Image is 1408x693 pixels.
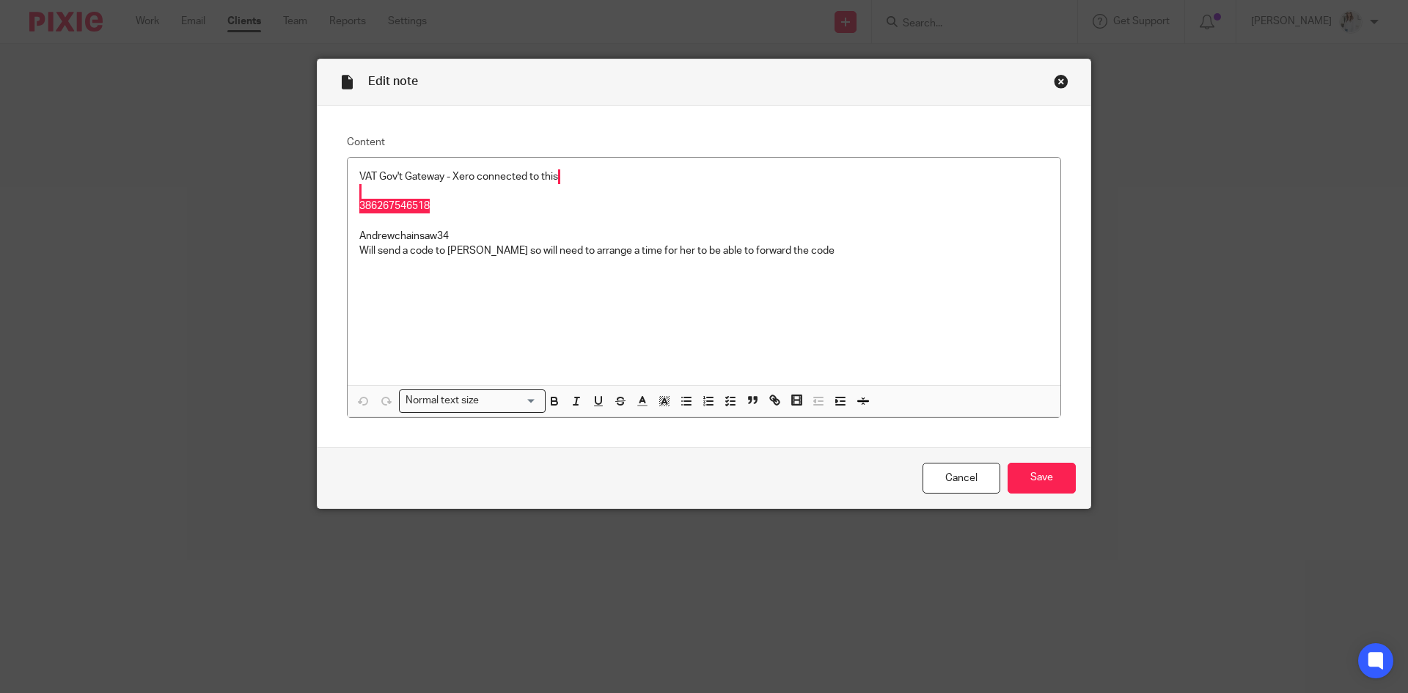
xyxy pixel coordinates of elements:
[923,463,1000,494] a: Cancel
[1008,463,1076,494] input: Save
[368,76,418,87] span: Edit note
[403,393,483,408] span: Normal text size
[1054,74,1068,89] div: Close this dialog window
[399,389,546,412] div: Search for option
[359,169,1049,259] p: VAT Gov't Gateway - Xero connected to this 386267546518 Andrewchainsaw34 Will send a code to [PER...
[484,393,537,408] input: Search for option
[347,135,1061,150] label: Content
